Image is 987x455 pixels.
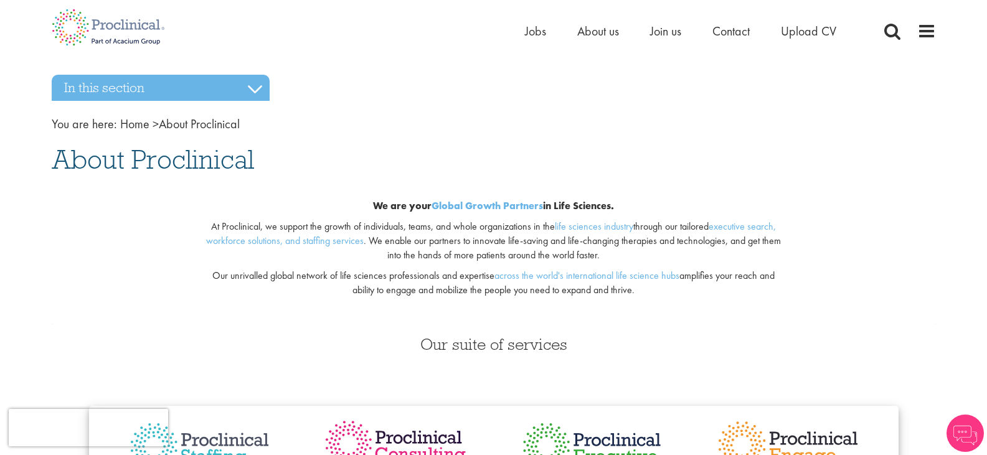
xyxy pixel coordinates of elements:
[577,23,619,39] a: About us
[432,199,543,212] a: Global Growth Partners
[202,269,785,298] p: Our unrivalled global network of life sciences professionals and expertise amplifies your reach a...
[712,23,750,39] a: Contact
[555,220,633,233] a: life sciences industry
[120,116,149,132] a: breadcrumb link to Home
[650,23,681,39] a: Join us
[52,75,270,101] h3: In this section
[781,23,836,39] a: Upload CV
[525,23,546,39] a: Jobs
[52,116,117,132] span: You are here:
[494,269,679,282] a: across the world's international life science hubs
[52,336,936,352] h3: Our suite of services
[120,116,240,132] span: About Proclinical
[202,220,785,263] p: At Proclinical, we support the growth of individuals, teams, and whole organizations in the throu...
[206,220,776,247] a: executive search, workforce solutions, and staffing services
[153,116,159,132] span: >
[947,415,984,452] img: Chatbot
[373,199,614,212] b: We are your in Life Sciences.
[9,409,168,446] iframe: reCAPTCHA
[52,143,254,176] span: About Proclinical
